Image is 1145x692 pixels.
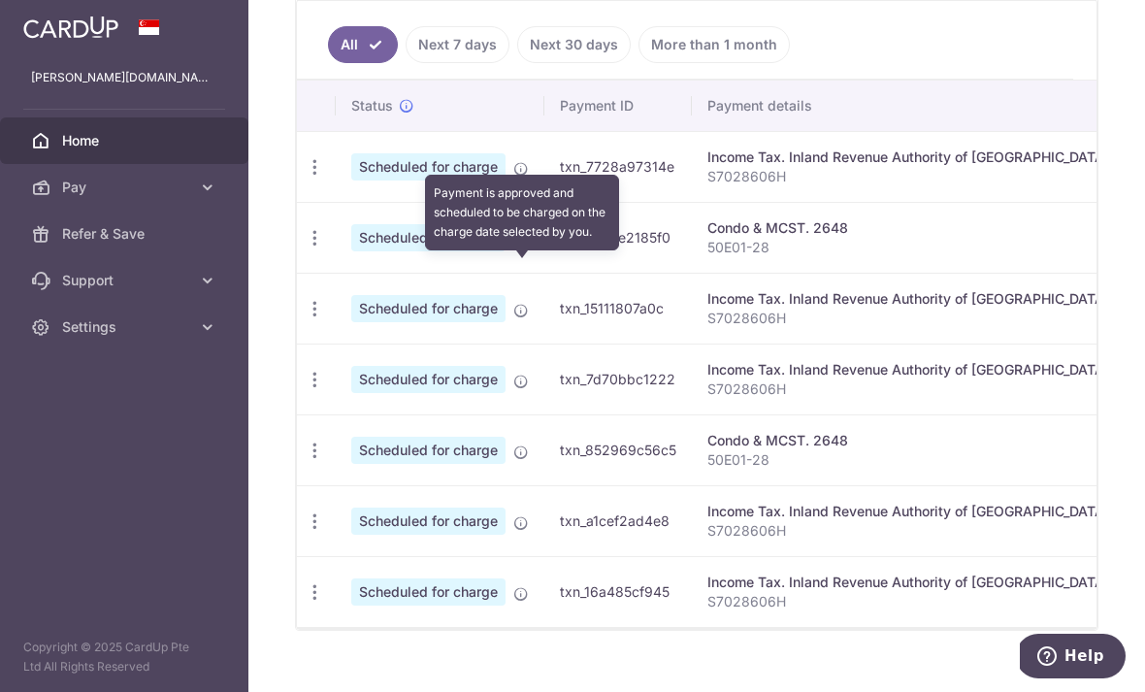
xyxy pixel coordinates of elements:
div: Income Tax. Inland Revenue Authority of [GEOGRAPHIC_DATA] [707,360,1109,379]
a: More than 1 month [638,26,790,63]
img: CardUp [23,16,118,39]
div: Income Tax. Inland Revenue Authority of [GEOGRAPHIC_DATA] [707,502,1109,521]
p: [PERSON_NAME][DOMAIN_NAME][EMAIL_ADDRESS][PERSON_NAME][DOMAIN_NAME] [31,68,217,87]
span: Refer & Save [62,224,190,244]
div: Condo & MCST. 2648 [707,431,1109,450]
p: S7028606H [707,309,1109,328]
p: S7028606H [707,521,1109,541]
span: Support [62,271,190,290]
span: Scheduled for charge [351,224,506,251]
th: Payment ID [544,81,692,131]
span: Scheduled for charge [351,153,506,181]
span: Scheduled for charge [351,508,506,535]
p: S7028606H [707,379,1109,399]
td: txn_a1cef2ad4e8 [544,485,692,556]
th: Payment details [692,81,1125,131]
div: Income Tax. Inland Revenue Authority of [GEOGRAPHIC_DATA] [707,573,1109,592]
iframe: Opens a widget where you can find more information [1020,634,1126,682]
td: txn_7728a97314e [544,131,692,202]
td: txn_16a485cf945 [544,556,692,627]
td: txn_852969c56c5 [544,414,692,485]
div: Condo & MCST. 2648 [707,218,1109,238]
p: 50E01-28 [707,238,1109,257]
span: Home [62,131,190,150]
span: Scheduled for charge [351,295,506,322]
span: Scheduled for charge [351,366,506,393]
a: Next 7 days [406,26,509,63]
td: txn_15111807a0c [544,273,692,344]
p: S7028606H [707,592,1109,611]
span: Scheduled for charge [351,578,506,606]
div: Income Tax. Inland Revenue Authority of [GEOGRAPHIC_DATA] [707,148,1109,167]
span: Settings [62,317,190,337]
p: S7028606H [707,167,1109,186]
span: Scheduled for charge [351,437,506,464]
a: All [328,26,398,63]
a: Next 30 days [517,26,631,63]
span: Pay [62,178,190,197]
span: Status [351,96,393,115]
td: txn_7d70bbc1222 [544,344,692,414]
div: Payment is approved and scheduled to be charged on the charge date selected by you. [425,175,619,250]
p: 50E01-28 [707,450,1109,470]
div: Income Tax. Inland Revenue Authority of [GEOGRAPHIC_DATA] [707,289,1109,309]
